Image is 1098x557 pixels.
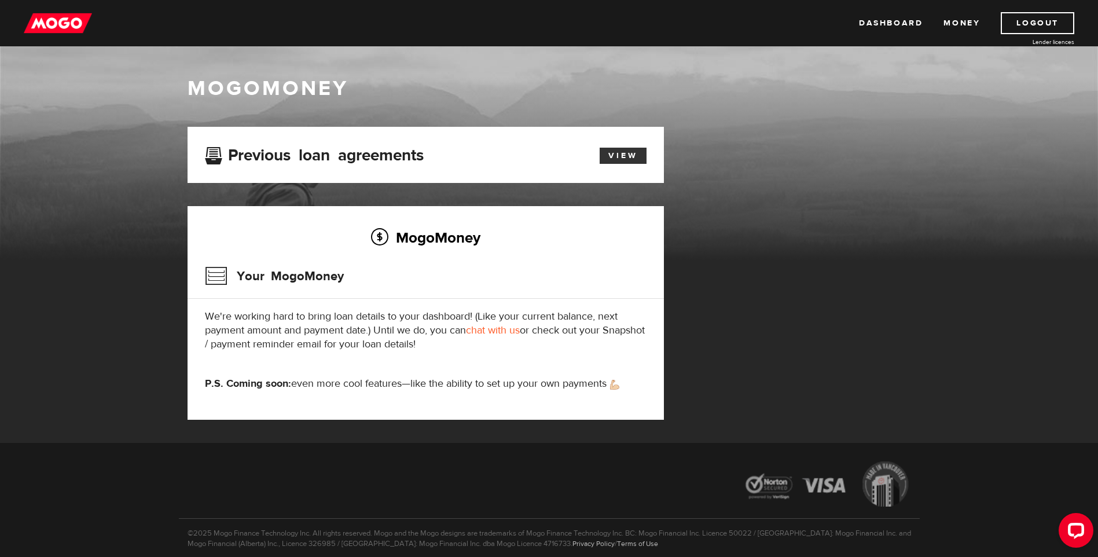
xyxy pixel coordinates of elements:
img: strong arm emoji [610,380,619,390]
a: Dashboard [859,12,923,34]
img: legal-icons-92a2ffecb4d32d839781d1b4e4802d7b.png [735,453,920,518]
a: Terms of Use [617,539,658,548]
a: Logout [1001,12,1074,34]
h2: MogoMoney [205,225,647,250]
a: chat with us [466,324,520,337]
a: Privacy Policy [572,539,615,548]
p: even more cool features—like the ability to set up your own payments [205,377,647,391]
a: Lender licences [987,38,1074,46]
h3: Previous loan agreements [205,146,424,161]
img: mogo_logo-11ee424be714fa7cbb0f0f49df9e16ec.png [24,12,92,34]
p: ©2025 Mogo Finance Technology Inc. All rights reserved. Mogo and the Mogo designs are trademarks ... [179,518,920,549]
strong: P.S. Coming soon: [205,377,291,390]
a: Money [943,12,980,34]
p: We're working hard to bring loan details to your dashboard! (Like your current balance, next paym... [205,310,647,351]
iframe: LiveChat chat widget [1049,508,1098,557]
h3: Your MogoMoney [205,261,344,291]
h1: MogoMoney [188,76,911,101]
a: View [600,148,647,164]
